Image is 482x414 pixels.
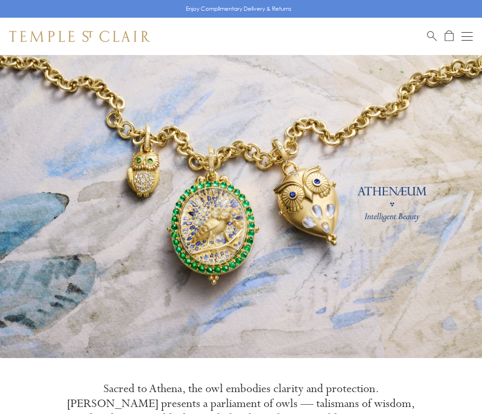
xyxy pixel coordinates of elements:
a: Search [427,30,437,42]
button: Open navigation [462,31,473,42]
img: Temple St. Clair [9,31,150,42]
p: Enjoy Complimentary Delivery & Returns [186,4,292,14]
a: Open Shopping Bag [445,30,454,42]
